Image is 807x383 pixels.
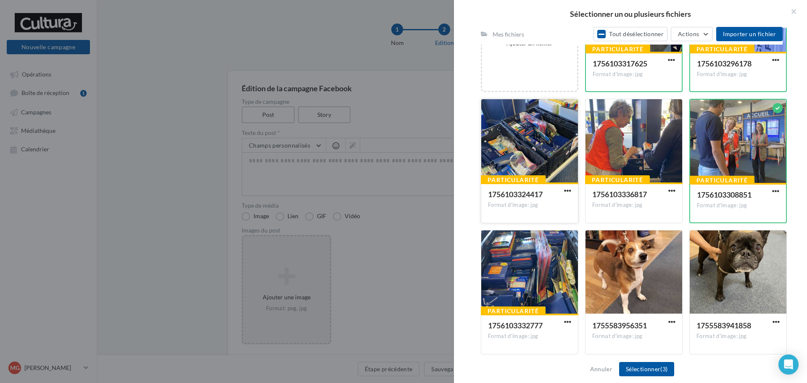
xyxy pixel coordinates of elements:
span: Importer un fichier [723,30,776,37]
span: 1755583956351 [592,321,647,330]
button: Annuler [587,364,616,374]
button: Sélectionner(3) [619,362,674,376]
div: Format d'image: jpg [592,333,675,340]
div: Particularité [481,175,546,185]
span: 1756103308851 [697,190,752,199]
div: Format d'image: jpg [488,333,571,340]
div: Particularité [585,175,650,185]
div: Particularité [690,176,754,185]
div: Format d'image: jpg [592,201,675,209]
span: 1756103317625 [593,59,647,68]
div: Format d'image: jpg [593,71,675,78]
span: Actions [678,30,699,37]
div: Open Intercom Messenger [778,354,799,375]
div: Format d'image: jpg [697,71,779,78]
h2: Sélectionner un ou plusieurs fichiers [467,10,794,18]
div: Format d'image: jpg [697,202,779,209]
div: Format d'image: jpg [488,201,571,209]
button: Importer un fichier [716,27,783,41]
div: Mes fichiers [493,30,524,39]
button: Tout désélectionner [593,27,667,41]
span: 1756103324417 [488,190,543,199]
div: Particularité [690,45,754,54]
span: 1756103296178 [697,59,752,68]
span: 1756103332777 [488,321,543,330]
span: 1756103336817 [592,190,647,199]
button: Actions [671,27,713,41]
div: Format d'image: jpg [696,333,780,340]
span: 1755583941858 [696,321,751,330]
div: Particularité [481,306,546,316]
div: Particularité [585,45,650,54]
span: (3) [660,365,667,372]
